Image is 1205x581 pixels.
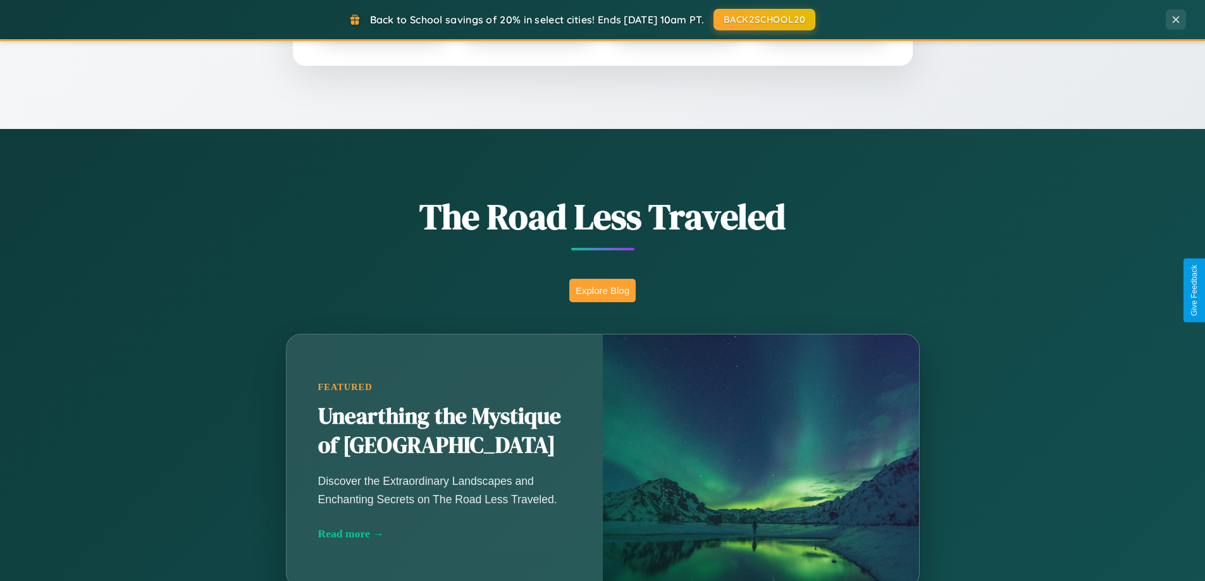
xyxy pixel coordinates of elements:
[714,9,815,30] button: BACK2SCHOOL20
[318,382,571,393] div: Featured
[1190,265,1199,316] div: Give Feedback
[569,279,636,302] button: Explore Blog
[370,13,704,26] span: Back to School savings of 20% in select cities! Ends [DATE] 10am PT.
[318,402,571,460] h2: Unearthing the Mystique of [GEOGRAPHIC_DATA]
[223,192,982,241] h1: The Road Less Traveled
[318,527,571,541] div: Read more →
[318,472,571,508] p: Discover the Extraordinary Landscapes and Enchanting Secrets on The Road Less Traveled.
